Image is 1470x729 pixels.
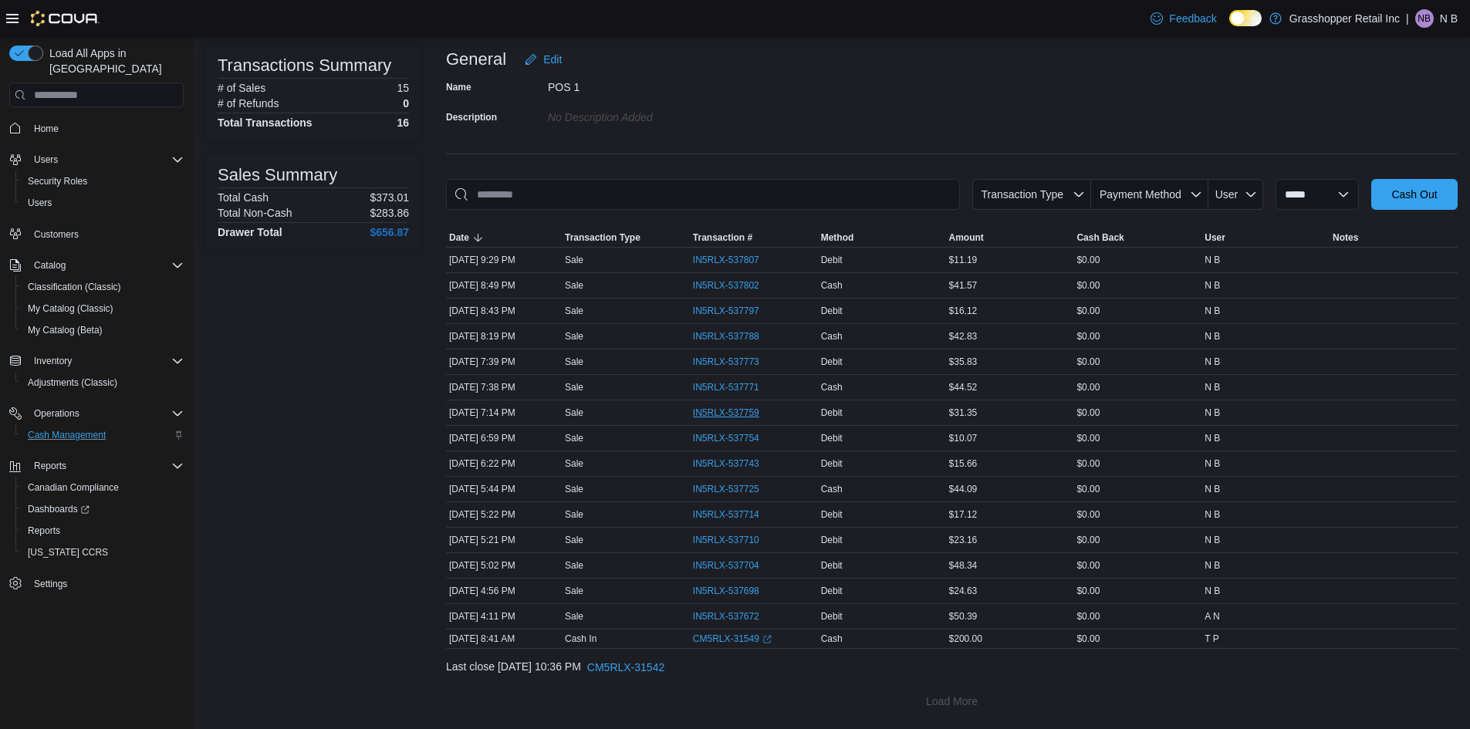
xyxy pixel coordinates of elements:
a: [US_STATE] CCRS [22,543,114,562]
span: $42.83 [949,330,978,343]
a: Users [22,194,58,212]
svg: External link [762,635,772,644]
button: Operations [28,404,86,423]
p: $373.01 [370,191,409,204]
button: Transaction Type [562,228,690,247]
div: POS 1 [548,75,755,93]
button: User [1208,179,1263,210]
a: Feedback [1144,3,1222,34]
h6: Total Cash [218,191,269,204]
span: IN5RLX-537802 [693,279,759,292]
div: $0.00 [1073,276,1201,295]
button: Load More [446,686,1458,717]
button: Reports [15,520,190,542]
a: Security Roles [22,172,93,191]
button: Canadian Compliance [15,477,190,498]
label: Name [446,81,471,93]
button: IN5RLX-537754 [693,429,775,447]
p: Sale [565,534,583,546]
button: Reports [3,455,190,477]
span: Cash [821,633,843,645]
a: Cash Management [22,426,112,444]
span: Dashboards [22,500,184,518]
div: [DATE] 5:02 PM [446,556,562,575]
span: Home [34,123,59,135]
button: IN5RLX-537725 [693,480,775,498]
a: Adjustments (Classic) [22,373,123,392]
span: User [1215,188,1239,201]
button: Cash Out [1371,179,1458,210]
span: $31.35 [949,407,978,419]
span: Notes [1333,231,1358,244]
span: N B [1205,407,1220,419]
div: $0.00 [1073,378,1201,397]
span: Load More [926,694,978,709]
div: [DATE] 4:11 PM [446,607,562,626]
button: Adjustments (Classic) [15,372,190,393]
p: Sale [565,407,583,419]
a: Dashboards [15,498,190,520]
span: IN5RLX-537710 [693,534,759,546]
span: Adjustments (Classic) [22,373,184,392]
button: IN5RLX-537759 [693,403,775,422]
div: $0.00 [1073,251,1201,269]
button: Operations [3,403,190,424]
span: A N [1205,610,1219,623]
p: Sale [565,457,583,470]
span: $23.16 [949,534,978,546]
nav: Complex example [9,110,184,635]
div: [DATE] 9:29 PM [446,251,562,269]
div: [DATE] 5:21 PM [446,531,562,549]
span: Users [28,197,52,209]
div: $0.00 [1073,353,1201,371]
a: Reports [22,521,66,540]
input: This is a search bar. As you type, the results lower in the page will automatically filter. [446,179,960,210]
div: $0.00 [1073,531,1201,549]
span: $48.34 [949,559,978,572]
span: Operations [34,407,79,420]
span: Debit [821,432,843,444]
button: My Catalog (Beta) [15,319,190,341]
button: CM5RLX-31542 [581,652,671,683]
button: Catalog [3,255,190,276]
button: Inventory [28,352,78,370]
span: Debit [821,305,843,317]
span: N B [1205,279,1220,292]
span: Debit [821,559,843,572]
span: N B [1205,483,1220,495]
span: Security Roles [22,172,184,191]
button: Payment Method [1091,179,1208,210]
span: Payment Method [1100,188,1181,201]
span: Debit [821,534,843,546]
div: [DATE] 4:56 PM [446,582,562,600]
div: $0.00 [1073,505,1201,524]
span: N B [1205,585,1220,597]
input: Dark Mode [1229,10,1262,26]
button: Users [3,149,190,170]
button: Security Roles [15,170,190,192]
button: Customers [3,223,190,245]
p: | [1406,9,1409,28]
div: [DATE] 8:41 AM [446,629,562,648]
h4: $656.87 [370,226,409,238]
span: Canadian Compliance [28,481,119,494]
a: My Catalog (Classic) [22,299,120,318]
button: Home [3,116,190,139]
span: Date [449,231,469,244]
button: [US_STATE] CCRS [15,542,190,563]
p: 0 [403,97,409,110]
span: IN5RLX-537672 [693,610,759,623]
div: [DATE] 7:39 PM [446,353,562,371]
span: Reports [34,460,66,472]
span: Debit [821,610,843,623]
span: Customers [28,224,184,244]
button: IN5RLX-537788 [693,327,775,346]
button: Method [818,228,946,247]
div: $0.00 [1073,403,1201,422]
div: $0.00 [1073,327,1201,346]
span: Settings [28,574,184,593]
span: N B [1205,330,1220,343]
div: [DATE] 8:49 PM [446,276,562,295]
span: $24.63 [949,585,978,597]
span: User [1205,231,1225,244]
